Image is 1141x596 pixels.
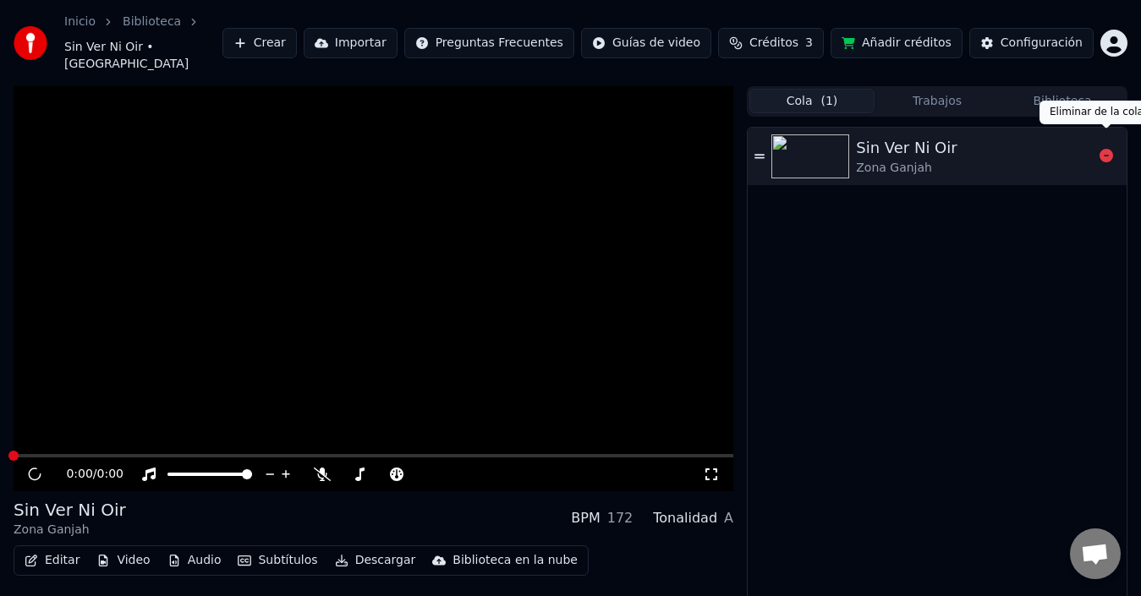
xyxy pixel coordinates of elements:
nav: breadcrumb [64,14,222,73]
button: Trabajos [875,89,1000,113]
a: Biblioteca [123,14,181,30]
button: Cola [749,89,875,113]
img: youka [14,26,47,60]
button: Crear [222,28,297,58]
div: Biblioteca en la nube [453,552,578,569]
button: Editar [18,549,86,572]
button: Descargar [328,549,423,572]
div: Sin Ver Ni Oir [856,136,957,160]
div: Zona Ganjah [856,160,957,177]
div: / [66,466,107,483]
div: Zona Ganjah [14,522,126,539]
button: Audio [161,549,228,572]
span: ( 1 ) [820,93,837,110]
button: Configuración [969,28,1094,58]
button: Añadir créditos [831,28,963,58]
div: 172 [607,508,634,528]
button: Biblioteca [1000,89,1125,113]
div: BPM [571,508,600,528]
div: Configuración [1001,35,1083,52]
span: Sin Ver Ni Oir • [GEOGRAPHIC_DATA] [64,39,222,73]
button: Importar [304,28,398,58]
button: Video [90,549,156,572]
div: Tonalidad [653,508,717,528]
span: 0:00 [97,466,123,483]
span: 3 [805,35,813,52]
a: Inicio [64,14,96,30]
button: Guías de video [581,28,711,58]
div: Chat abierto [1070,528,1121,579]
span: 0:00 [66,466,92,483]
button: Subtítulos [231,549,324,572]
div: A [724,508,733,528]
div: Sin Ver Ni Oir [14,498,126,522]
button: Preguntas Frecuentes [404,28,574,58]
button: Créditos3 [718,28,824,58]
span: Créditos [749,35,798,52]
